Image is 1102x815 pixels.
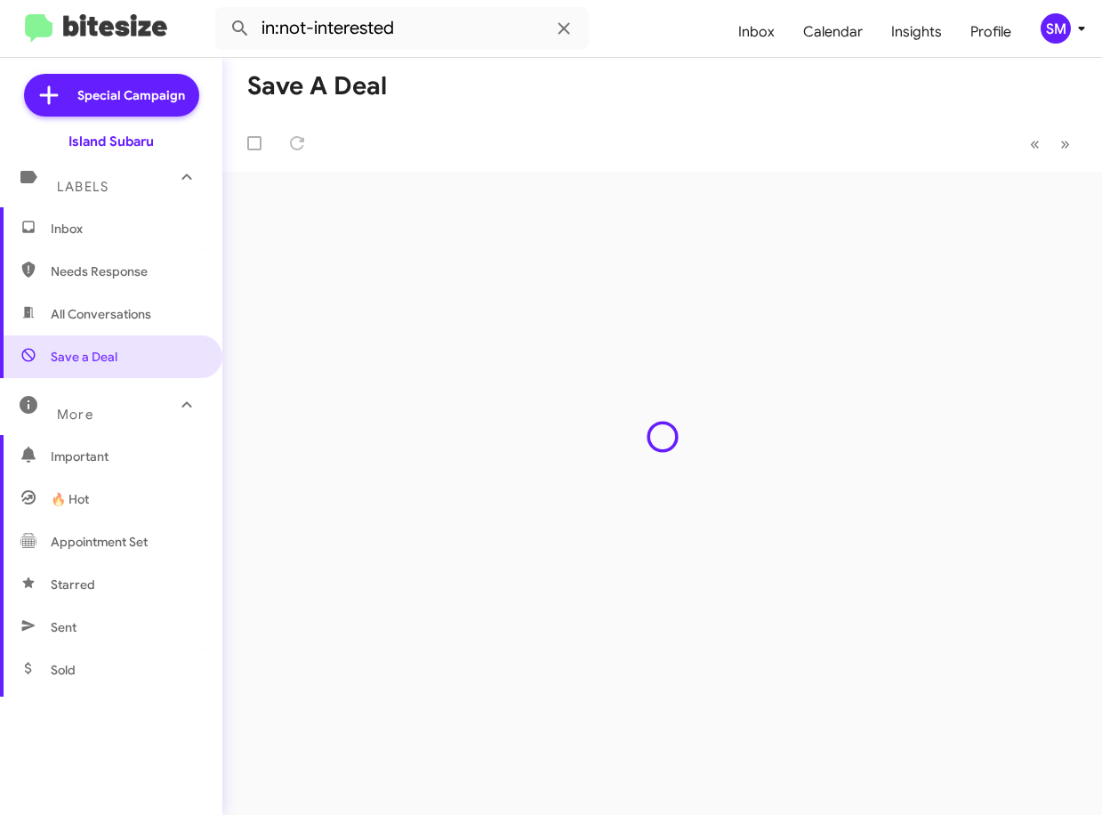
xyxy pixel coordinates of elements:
span: Sold [51,661,76,679]
a: Special Campaign [24,74,199,117]
nav: Page navigation example [1020,125,1081,162]
span: Important [51,448,202,465]
div: Island Subaru [68,133,154,150]
a: Insights [877,6,956,58]
span: Needs Response [51,262,202,280]
span: » [1060,133,1070,155]
span: Starred [51,576,95,593]
input: Search [215,7,589,50]
button: Previous [1019,125,1050,162]
a: Profile [956,6,1026,58]
span: More [57,407,93,423]
button: Next [1050,125,1081,162]
a: Inbox [724,6,789,58]
span: 🔥 Hot [51,490,89,508]
span: Sent [51,618,76,636]
h1: Save a Deal [247,72,387,101]
span: « [1030,133,1040,155]
span: All Conversations [51,305,151,323]
span: Labels [57,179,109,195]
span: Save a Deal [51,348,117,366]
button: SM [1026,13,1082,44]
span: Appointment Set [51,533,148,551]
span: Special Campaign [77,86,185,104]
div: SM [1041,13,1071,44]
span: Inbox [51,220,202,238]
a: Calendar [789,6,877,58]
